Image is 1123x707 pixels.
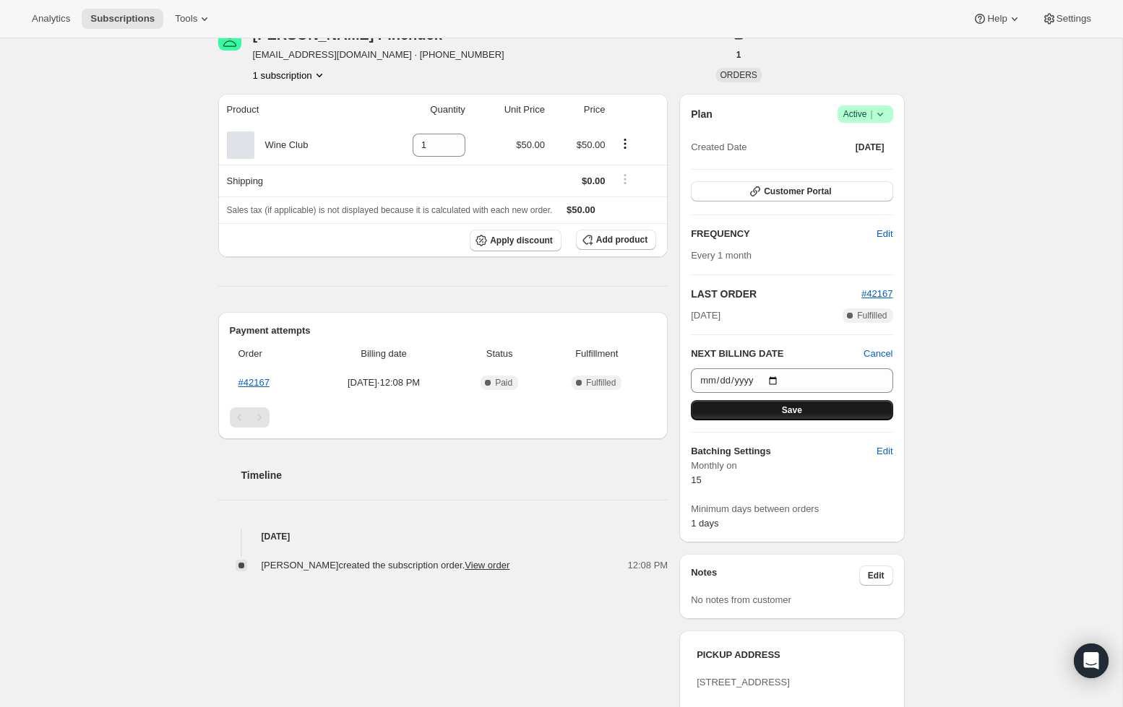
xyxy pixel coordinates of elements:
[82,9,163,29] button: Subscriptions
[1074,643,1109,678] div: Open Intercom Messenger
[254,138,309,152] div: Wine Club
[870,108,872,120] span: |
[691,502,892,516] span: Minimum days between orders
[567,204,595,215] span: $50.00
[691,347,864,361] h2: NEXT BILLING DATE
[314,376,453,390] span: [DATE] · 12:08 PM
[576,230,656,250] button: Add product
[691,227,877,241] h2: FREQUENCY
[868,440,901,463] button: Edit
[691,518,718,529] span: 1 days
[847,137,893,157] button: [DATE]
[166,9,220,29] button: Tools
[549,94,609,126] th: Price
[987,13,1007,25] span: Help
[586,377,616,389] span: Fulfilled
[230,407,657,428] nav: Pagination
[614,171,637,187] button: Shipping actions
[877,227,892,241] span: Edit
[582,175,606,186] span: $0.00
[32,13,70,25] span: Analytics
[691,107,713,121] h2: Plan
[691,250,752,261] span: Every 1 month
[691,400,892,420] button: Save
[577,139,606,150] span: $50.00
[262,560,510,571] span: [PERSON_NAME] created the subscription order.
[230,324,657,338] h2: Payment attempts
[964,9,1030,29] button: Help
[868,222,901,246] button: Edit
[546,347,647,361] span: Fulfillment
[218,165,371,196] th: Shipping
[843,107,887,121] span: Active
[861,288,892,299] a: #42167
[782,404,802,416] span: Save
[864,347,892,361] button: Cancel
[691,287,861,301] h2: LAST ORDER
[23,9,79,29] button: Analytics
[859,565,893,586] button: Edit
[720,70,757,80] span: ORDERS
[470,94,549,126] th: Unit Price
[691,444,877,459] h6: Batching Settings
[691,459,892,473] span: Monthly on
[697,648,887,662] h3: PICKUP ADDRESS
[1057,13,1091,25] span: Settings
[764,186,831,197] span: Customer Portal
[218,529,668,544] h4: [DATE]
[1033,9,1100,29] button: Settings
[253,27,460,42] div: [PERSON_NAME] Pinchuck
[877,444,892,459] span: Edit
[857,310,887,321] span: Fulfilled
[253,48,504,62] span: [EMAIL_ADDRESS][DOMAIN_NAME] · [PHONE_NUMBER]
[470,230,561,251] button: Apply discount
[465,560,509,571] a: View order
[861,287,892,301] button: #42167
[462,347,537,361] span: Status
[218,27,241,51] span: Brooke Pinchuck
[691,594,791,605] span: No notes from customer
[241,468,668,482] h2: Timeline
[495,377,512,389] span: Paid
[691,181,892,201] button: Customer Portal
[516,139,545,150] span: $50.00
[728,45,750,65] button: 1
[238,377,270,388] a: #42167
[175,13,197,25] span: Tools
[253,68,327,82] button: Product actions
[614,136,637,152] button: Product actions
[691,308,720,323] span: [DATE]
[628,558,668,573] span: 12:08 PM
[691,140,746,155] span: Created Date
[90,13,155,25] span: Subscriptions
[736,49,741,61] span: 1
[371,94,470,126] th: Quantity
[218,94,371,126] th: Product
[230,338,311,370] th: Order
[596,234,647,246] span: Add product
[856,142,885,153] span: [DATE]
[691,474,701,485] span: 15
[691,565,859,586] h3: Notes
[490,235,553,246] span: Apply discount
[868,570,885,581] span: Edit
[227,205,553,215] span: Sales tax (if applicable) is not displayed because it is calculated with each new order.
[314,347,453,361] span: Billing date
